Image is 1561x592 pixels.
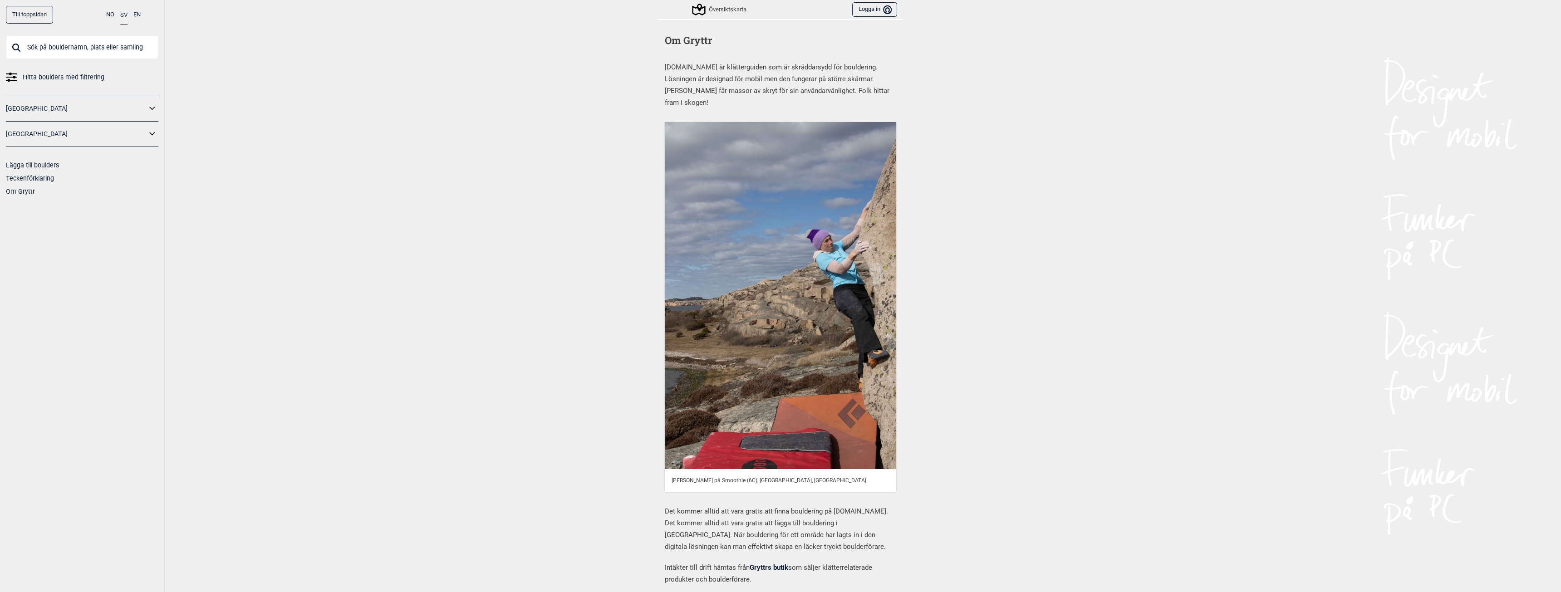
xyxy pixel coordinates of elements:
h1: Om Gryttr [665,34,896,48]
a: Till toppsidan [6,6,53,24]
span: Hitta boulders med filtrering [23,71,104,84]
p: [PERSON_NAME] på Smoothie (6C), [GEOGRAPHIC_DATA], [GEOGRAPHIC_DATA]. [672,476,889,485]
img: Tina pa Smoothie [665,122,896,469]
a: [GEOGRAPHIC_DATA] [6,102,147,115]
input: Sök på bouldernamn, plats eller samling [6,35,158,59]
button: Logga in [852,2,897,17]
a: [GEOGRAPHIC_DATA] [6,127,147,141]
p: Det kommer alltid att vara gratis att finna bouldering på [DOMAIN_NAME]. Det kommer alltid att va... [665,505,896,553]
button: NO [106,6,114,24]
a: Lägga till boulders [6,161,59,169]
button: EN [133,6,141,24]
a: Gryttrs butik [750,563,788,572]
a: Hitta boulders med filtrering [6,71,158,84]
button: SV [120,6,128,24]
div: Översiktskarta [693,4,746,15]
p: [DOMAIN_NAME] är klätterguiden som är skräddarsydd för bouldering. Lösningen är designad för mobi... [665,61,896,108]
a: Teckenförklaring [6,175,54,182]
a: Om Gryttr [6,188,35,195]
